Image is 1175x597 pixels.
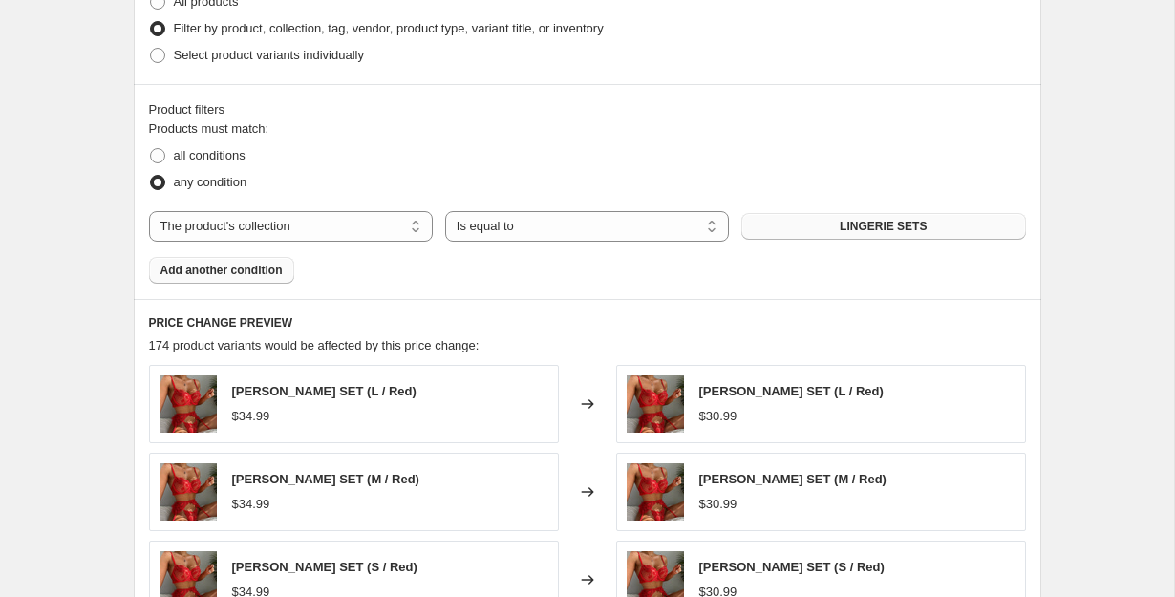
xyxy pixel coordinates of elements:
[174,21,604,35] span: Filter by product, collection, tag, vendor, product type, variant title, or inventory
[149,257,294,284] button: Add another condition
[699,560,885,574] span: [PERSON_NAME] SET (S / Red)
[232,495,270,514] div: $34.99
[232,560,417,574] span: [PERSON_NAME] SET (S / Red)
[149,338,480,352] span: 174 product variants would be affected by this price change:
[232,384,417,398] span: [PERSON_NAME] SET (L / Red)
[160,263,283,278] span: Add another condition
[149,315,1026,330] h6: PRICE CHANGE PREVIEW
[160,463,217,521] img: product-image-1893430575_80x.jpg
[174,175,247,189] span: any condition
[149,100,1026,119] div: Product filters
[699,407,737,426] div: $30.99
[232,472,419,486] span: [PERSON_NAME] SET (M / Red)
[232,407,270,426] div: $34.99
[840,219,927,234] span: LINGERIE SETS
[149,121,269,136] span: Products must match:
[160,375,217,433] img: product-image-1893430575_80x.jpg
[174,48,364,62] span: Select product variants individually
[174,148,246,162] span: all conditions
[699,472,887,486] span: [PERSON_NAME] SET (M / Red)
[627,463,684,521] img: product-image-1893430575_80x.jpg
[699,384,884,398] span: [PERSON_NAME] SET (L / Red)
[699,495,737,514] div: $30.99
[741,213,1025,240] button: LINGERIE SETS
[627,375,684,433] img: product-image-1893430575_80x.jpg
